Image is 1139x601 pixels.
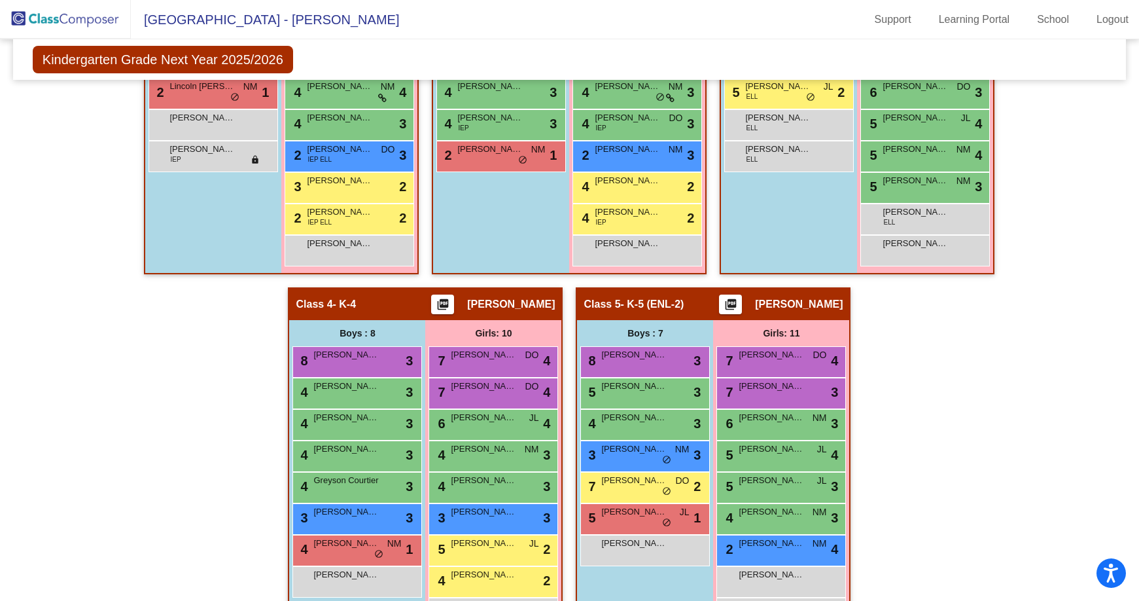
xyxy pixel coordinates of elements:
[864,9,922,30] a: Support
[621,298,684,311] span: - K-5 (ENL-2)
[831,414,838,433] span: 3
[975,82,982,102] span: 3
[333,298,357,311] span: - K-4
[831,445,838,465] span: 4
[406,445,413,465] span: 3
[693,351,701,371] span: 3
[399,145,406,165] span: 3
[451,505,516,519] span: [PERSON_NAME]
[296,298,332,311] span: Class 4
[406,539,413,559] span: 1
[595,237,660,250] span: [PERSON_NAME]
[866,148,877,162] span: 5
[243,80,258,94] span: NM
[297,448,307,462] span: 4
[719,295,742,314] button: Print Students Details
[307,80,372,93] span: [PERSON_NAME]
[578,211,589,225] span: 4
[543,382,550,402] span: 4
[595,143,660,156] span: [PERSON_NAME]
[543,539,550,559] span: 2
[680,505,690,519] span: JL
[837,82,845,102] span: 2
[297,511,307,525] span: 3
[961,111,971,125] span: JL
[313,537,379,550] span: [PERSON_NAME]
[722,479,733,494] span: 5
[883,174,948,187] span: [PERSON_NAME]
[550,145,557,165] span: 1
[745,111,811,124] span: [PERSON_NAME]
[813,411,827,425] span: NM
[739,568,804,581] span: [PERSON_NAME]
[662,486,671,497] span: do_not_disturb_alt
[543,414,550,433] span: 4
[307,111,372,124] span: [PERSON_NAME]
[585,354,595,368] span: 8
[289,320,425,346] div: Boys : 8
[434,416,445,431] span: 6
[866,179,877,194] span: 5
[831,477,838,496] span: 3
[578,179,589,194] span: 4
[831,508,838,528] span: 3
[585,511,595,525] span: 5
[230,92,239,103] span: do_not_disturb_alt
[451,537,516,550] span: [PERSON_NAME]
[595,111,660,124] span: [PERSON_NAME]
[307,217,332,227] span: IEP ELL
[601,411,667,424] span: [PERSON_NAME]
[595,206,660,219] span: [PERSON_NAME]
[585,448,595,462] span: 3
[525,348,538,362] span: DO
[595,80,660,93] span: [PERSON_NAME]
[467,298,555,311] span: [PERSON_NAME]
[722,354,733,368] span: 7
[406,508,413,528] span: 3
[585,479,595,494] span: 7
[578,117,589,131] span: 4
[313,505,379,519] span: [PERSON_NAME]
[577,320,713,346] div: Boys : 7
[601,505,667,519] span: [PERSON_NAME]
[399,82,406,102] span: 4
[739,505,804,519] span: [PERSON_NAME]
[297,479,307,494] span: 4
[307,155,332,164] span: IEP ELL
[693,445,701,465] span: 3
[290,85,301,100] span: 4
[451,568,516,581] span: [PERSON_NAME]
[543,445,550,465] span: 3
[451,380,516,393] span: [PERSON_NAME]
[601,380,667,393] span: [PERSON_NAME]
[723,298,739,316] mat-icon: picture_as_pdf
[813,505,827,519] span: NM
[687,208,694,228] span: 2
[543,571,550,591] span: 2
[374,549,383,560] span: do_not_disturb_alt
[831,539,838,559] span: 4
[33,46,293,73] span: Kindergarten Grade Next Year 2025/2026
[578,85,589,100] span: 4
[543,477,550,496] span: 3
[975,145,982,165] span: 4
[739,348,804,361] span: [PERSON_NAME]
[297,542,307,556] span: 4
[687,145,694,165] span: 3
[399,177,406,196] span: 2
[457,111,523,124] span: [PERSON_NAME]
[434,479,445,494] span: 4
[601,474,667,487] span: [PERSON_NAME]
[585,416,595,431] span: 4
[693,382,701,402] span: 3
[425,320,561,346] div: Girls: 10
[687,177,694,196] span: 2
[313,380,379,393] span: [PERSON_NAME]
[975,114,982,134] span: 4
[883,237,948,250] span: [PERSON_NAME]
[399,114,406,134] span: 3
[746,92,758,101] span: ELL
[824,80,833,94] span: JL
[722,448,733,462] span: 5
[529,537,539,551] span: JL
